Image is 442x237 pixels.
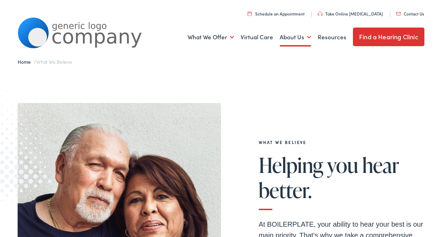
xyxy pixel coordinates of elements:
[396,11,424,17] a: Contact Us
[259,140,424,145] h2: What We Believe
[241,24,273,50] a: Virtual Care
[280,24,311,50] a: About Us
[353,28,424,46] a: Find a Hearing Clinic
[248,11,305,17] a: Schedule an Appointment
[259,154,323,176] span: Helping
[248,11,252,16] img: utility icon
[188,24,234,50] a: What We Offer
[396,12,401,16] img: utility icon
[318,11,383,17] a: Take Online [MEDICAL_DATA]
[318,24,346,50] a: Resources
[318,12,323,16] img: utility icon
[259,179,312,202] span: better.
[362,154,399,176] span: hear
[327,154,358,176] span: you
